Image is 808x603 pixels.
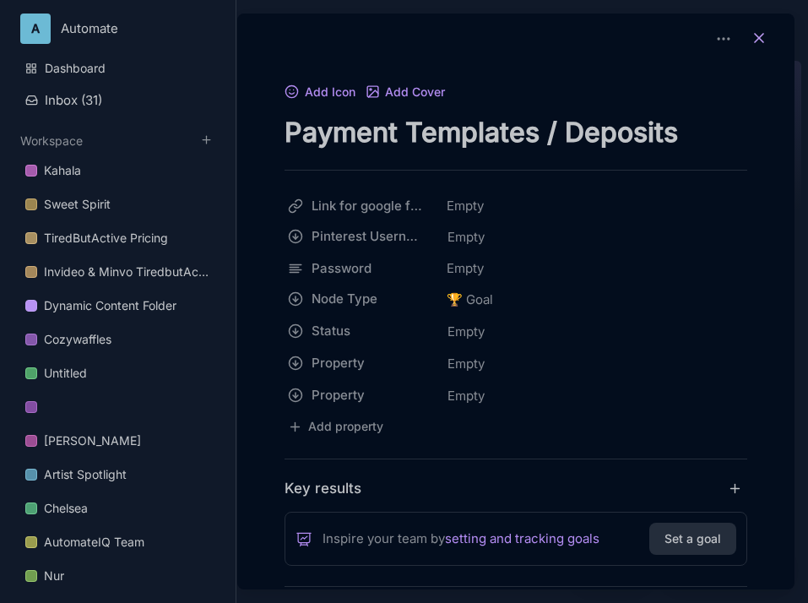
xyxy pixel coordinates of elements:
span: Pinterest Username [312,226,423,247]
button: Add Cover [366,85,446,100]
button: Property [279,380,442,410]
span: Inspire your team by [323,529,599,549]
button: Link for google form [279,191,442,221]
span: Empty [447,321,485,343]
span: Password [312,258,423,279]
button: Status [279,316,442,346]
span: Node Type [312,289,423,309]
span: Property [312,353,423,373]
button: Password [279,253,442,284]
div: PropertyEmpty [285,348,747,380]
button: Add Icon [285,85,355,100]
span: Link for google form [312,196,423,216]
h4: Key results [285,480,361,498]
div: Link for google formEmpty [285,191,747,221]
button: Pinterest Username [279,221,442,252]
button: Property [279,348,442,378]
span: Status [312,321,423,341]
a: setting and tracking goals [445,529,599,549]
div: PasswordEmpty [285,253,747,284]
div: PropertyEmpty [285,380,747,412]
span: Property [312,385,423,405]
span: Empty [447,353,485,375]
i: 🏆 [447,291,466,307]
div: StatusEmpty [285,316,747,348]
button: Add property [285,416,387,438]
button: Node Type [279,284,442,314]
div: Empty [442,253,747,284]
textarea: node title [285,115,747,149]
span: Goal [447,290,493,310]
div: Empty [442,191,747,221]
div: Pinterest UsernameEmpty [285,221,747,253]
span: Empty [447,226,485,248]
span: Empty [447,385,485,407]
button: Set a goal [649,523,736,555]
div: Node Type🏆Goal [285,284,747,316]
button: add key result [728,481,748,497]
